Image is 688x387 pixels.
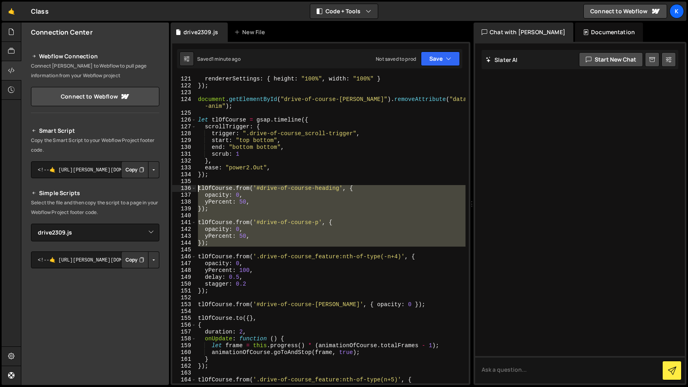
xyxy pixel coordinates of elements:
[31,87,159,106] a: Connect to Webflow
[172,233,196,240] div: 143
[172,308,196,315] div: 154
[579,52,643,67] button: Start new chat
[172,96,196,110] div: 124
[31,188,159,198] h2: Simple Scripts
[172,301,196,308] div: 153
[172,89,196,96] div: 123
[121,251,159,268] div: Button group with nested dropdown
[172,260,196,267] div: 147
[31,198,159,217] p: Select the file and then copy the script to a page in your Webflow Project footer code.
[172,377,196,383] div: 164
[2,2,21,21] a: 🤙
[172,226,196,233] div: 142
[172,124,196,130] div: 127
[172,315,196,322] div: 155
[486,56,518,64] h2: Slater AI
[172,171,196,178] div: 134
[172,206,196,212] div: 139
[172,178,196,185] div: 135
[31,251,159,268] textarea: <!--🤙 [URL][PERSON_NAME][DOMAIN_NAME]> <script>document.addEventListener("DOMContentLoaded", func...
[474,23,573,42] div: Chat with [PERSON_NAME]
[172,342,196,349] div: 159
[172,137,196,144] div: 129
[31,136,159,155] p: Copy the Smart Script to your Webflow Project footer code.
[421,51,460,66] button: Save
[172,329,196,336] div: 157
[669,4,684,19] a: K
[31,282,160,354] iframe: YouTube video player
[172,267,196,274] div: 148
[172,370,196,377] div: 163
[172,192,196,199] div: 137
[172,158,196,165] div: 132
[31,28,93,37] h2: Connection Center
[583,4,667,19] a: Connect to Webflow
[31,61,159,80] p: Connect [PERSON_NAME] to Webflow to pull page information from your Webflow project
[575,23,643,42] div: Documentation
[172,322,196,329] div: 156
[172,274,196,281] div: 149
[31,6,49,16] div: Class
[121,251,148,268] button: Copy
[172,240,196,247] div: 144
[172,219,196,226] div: 141
[172,151,196,158] div: 131
[172,130,196,137] div: 128
[172,110,196,117] div: 125
[172,294,196,301] div: 152
[172,212,196,219] div: 140
[172,117,196,124] div: 126
[172,281,196,288] div: 150
[172,336,196,342] div: 158
[376,56,416,62] div: Not saved to prod
[172,363,196,370] div: 162
[172,82,196,89] div: 122
[212,56,241,62] div: 1 minute ago
[172,144,196,151] div: 130
[172,288,196,294] div: 151
[121,161,148,178] button: Copy
[172,247,196,253] div: 145
[172,185,196,192] div: 136
[31,126,159,136] h2: Smart Script
[172,199,196,206] div: 138
[183,28,218,36] div: drive2309.js
[31,161,159,178] textarea: <!--🤙 [URL][PERSON_NAME][DOMAIN_NAME]> <script>document.addEventListener("DOMContentLoaded", func...
[197,56,241,62] div: Saved
[172,76,196,82] div: 121
[172,253,196,260] div: 146
[172,165,196,171] div: 133
[172,356,196,363] div: 161
[31,51,159,61] h2: Webflow Connection
[234,28,268,36] div: New File
[310,4,378,19] button: Code + Tools
[121,161,159,178] div: Button group with nested dropdown
[172,349,196,356] div: 160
